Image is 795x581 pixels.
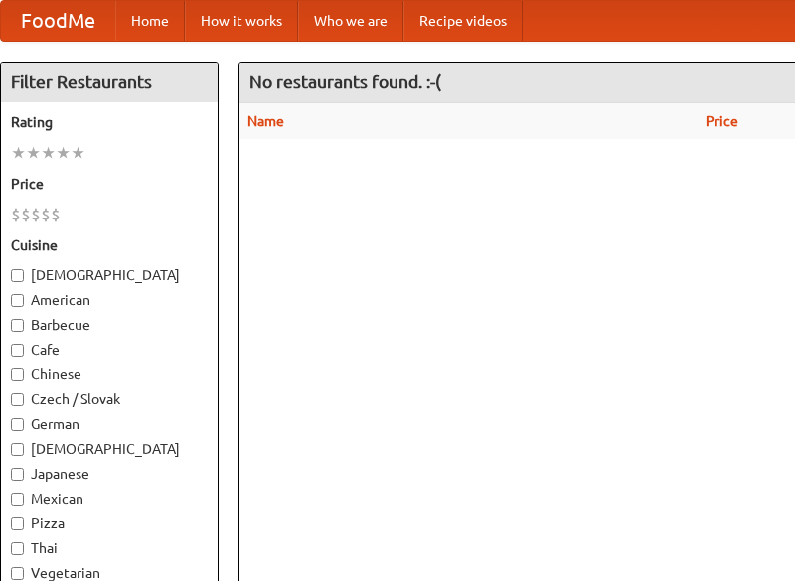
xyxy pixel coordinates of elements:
a: Name [247,113,284,129]
label: [DEMOGRAPHIC_DATA] [11,439,208,459]
input: [DEMOGRAPHIC_DATA] [11,443,24,456]
a: Home [115,1,185,41]
input: [DEMOGRAPHIC_DATA] [11,269,24,282]
label: Czech / Slovak [11,389,208,409]
a: Recipe videos [403,1,523,41]
ng-pluralize: No restaurants found. :-( [249,73,441,91]
li: $ [41,204,51,225]
a: FoodMe [1,1,115,41]
input: Mexican [11,493,24,506]
input: Czech / Slovak [11,393,24,406]
li: ★ [26,142,41,164]
li: $ [11,204,21,225]
li: $ [21,204,31,225]
label: Japanese [11,464,208,484]
input: Cafe [11,344,24,357]
label: Mexican [11,489,208,508]
label: Cafe [11,340,208,360]
label: German [11,414,208,434]
label: Barbecue [11,315,208,335]
a: Price [706,113,738,129]
li: ★ [56,142,71,164]
input: Vegetarian [11,567,24,580]
li: $ [31,204,41,225]
input: German [11,418,24,431]
a: How it works [185,1,298,41]
input: Chinese [11,368,24,381]
h5: Rating [11,112,208,132]
h4: Filter Restaurants [1,63,218,102]
input: Japanese [11,468,24,481]
li: ★ [71,142,85,164]
label: American [11,290,208,310]
a: Who we are [298,1,403,41]
li: ★ [41,142,56,164]
label: Chinese [11,364,208,384]
li: ★ [11,142,26,164]
h5: Cuisine [11,235,208,255]
input: Pizza [11,517,24,530]
label: [DEMOGRAPHIC_DATA] [11,265,208,285]
label: Thai [11,538,208,558]
input: Thai [11,542,24,555]
label: Pizza [11,513,208,533]
input: Barbecue [11,319,24,332]
li: $ [51,204,61,225]
h5: Price [11,174,208,194]
input: American [11,294,24,307]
